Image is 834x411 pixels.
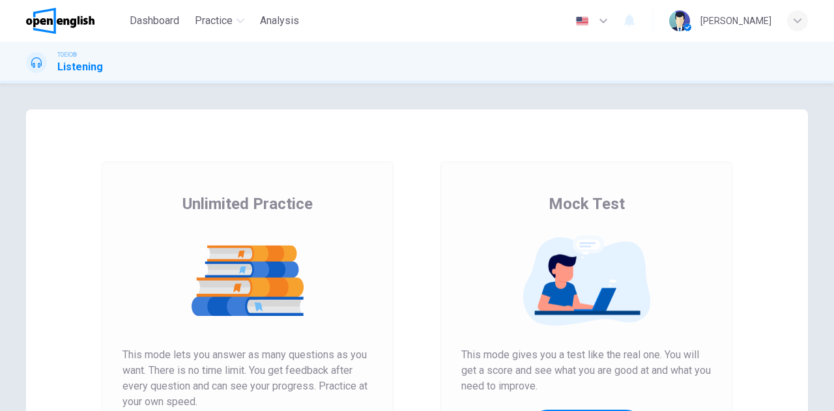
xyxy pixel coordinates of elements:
a: OpenEnglish logo [26,8,124,34]
span: This mode gives you a test like the real one. You will get a score and see what you are good at a... [461,347,712,394]
div: [PERSON_NAME] [700,13,771,29]
button: Dashboard [124,9,184,33]
button: Analysis [255,9,304,33]
span: Dashboard [130,13,179,29]
button: Practice [190,9,250,33]
span: This mode lets you answer as many questions as you want. There is no time limit. You get feedback... [122,347,373,410]
img: OpenEnglish logo [26,8,94,34]
span: Mock Test [549,193,625,214]
span: Analysis [260,13,299,29]
h1: Listening [57,59,103,75]
img: Profile picture [669,10,690,31]
img: en [574,16,590,26]
span: Practice [195,13,233,29]
span: Unlimited Practice [182,193,313,214]
span: TOEIC® [57,50,77,59]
